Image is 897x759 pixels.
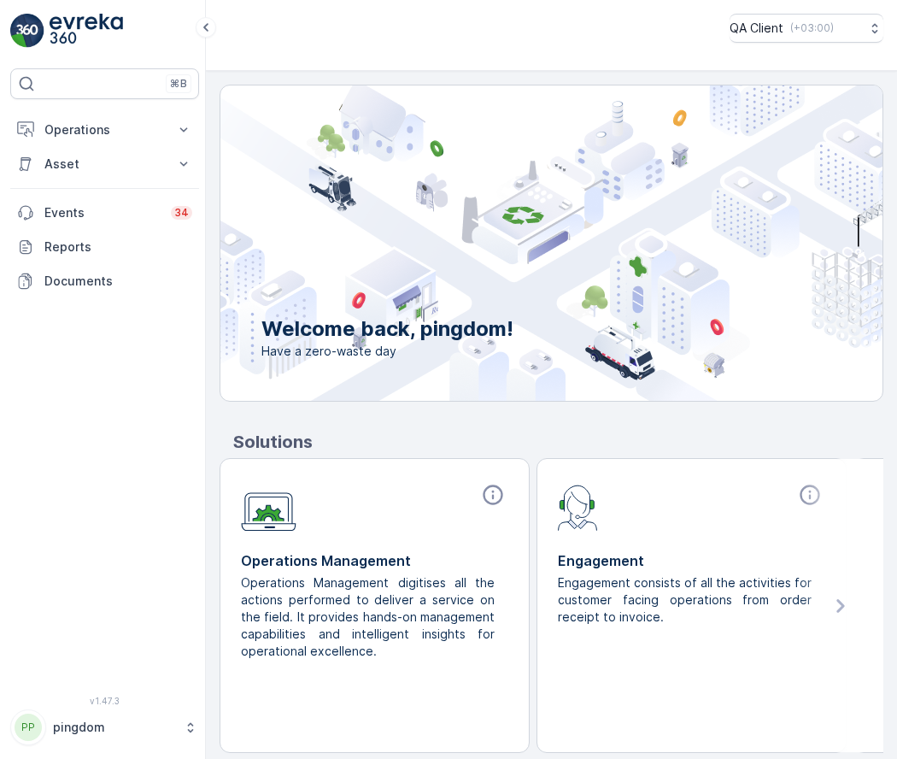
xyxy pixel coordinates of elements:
p: ⌘B [170,77,187,91]
img: city illustration [144,85,882,401]
p: 34 [174,206,189,220]
p: Operations Management [241,550,508,571]
button: Operations [10,113,199,147]
p: Asset [44,156,165,173]
button: Asset [10,147,199,181]
p: Operations Management digitises all the actions performed to deliver a service on the field. It p... [241,574,495,660]
a: Reports [10,230,199,264]
button: PPpingdom [10,709,199,745]
a: Documents [10,264,199,298]
p: Welcome back, pingdom! [261,315,513,343]
img: logo_light-DOdMpM7g.png [50,14,123,48]
img: module-icon [558,483,598,531]
p: ( +03:00 ) [790,21,834,35]
p: QA Client [730,20,783,37]
p: Engagement consists of all the activities for customer facing operations from order receipt to in... [558,574,812,626]
p: Reports [44,238,192,256]
span: v 1.47.3 [10,696,199,706]
p: Engagement [558,550,825,571]
button: QA Client(+03:00) [730,14,883,43]
p: Events [44,204,161,221]
p: Operations [44,121,165,138]
img: module-icon [241,483,296,532]
img: logo [10,14,44,48]
span: Have a zero-waste day [261,343,513,360]
a: Events34 [10,196,199,230]
p: Solutions [233,429,883,455]
div: PP [15,714,42,741]
p: pingdom [53,719,175,736]
p: Documents [44,273,192,290]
